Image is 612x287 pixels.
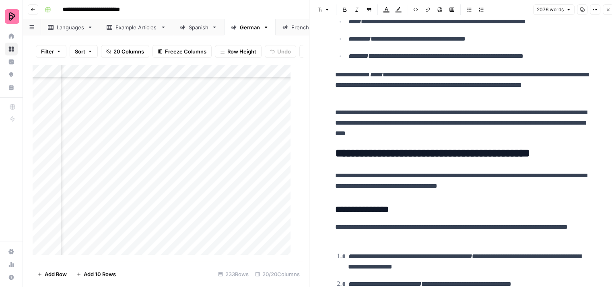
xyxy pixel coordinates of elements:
button: 2076 words [533,4,575,15]
a: Browse [5,43,18,55]
a: German [224,19,276,35]
button: Filter [36,45,66,58]
button: Help + Support [5,271,18,284]
span: Add Row [45,270,67,278]
img: Preply Logo [5,9,19,24]
a: Example Articles [100,19,173,35]
a: Home [5,30,18,43]
div: German [240,23,260,31]
div: 233 Rows [215,268,252,281]
a: Languages [41,19,100,35]
a: Your Data [5,81,18,94]
a: Settings [5,245,18,258]
span: Sort [75,47,85,55]
button: Add Row [33,268,72,281]
span: Add 10 Rows [84,270,116,278]
span: 2076 words [537,6,564,13]
button: Add 10 Rows [72,268,121,281]
a: French [276,19,325,35]
button: Sort [70,45,98,58]
button: Undo [265,45,296,58]
a: Spanish [173,19,224,35]
div: French [291,23,309,31]
span: Undo [277,47,291,55]
button: 20 Columns [101,45,149,58]
a: Usage [5,258,18,271]
div: Languages [57,23,84,31]
span: 20 Columns [113,47,144,55]
a: Opportunities [5,68,18,81]
button: Workspace: Preply [5,6,18,27]
div: Spanish [189,23,208,31]
div: Example Articles [115,23,157,31]
button: Freeze Columns [152,45,212,58]
span: Filter [41,47,54,55]
span: Freeze Columns [165,47,206,55]
span: Row Height [227,47,256,55]
div: 20/20 Columns [252,268,303,281]
a: Insights [5,55,18,68]
button: Row Height [215,45,262,58]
